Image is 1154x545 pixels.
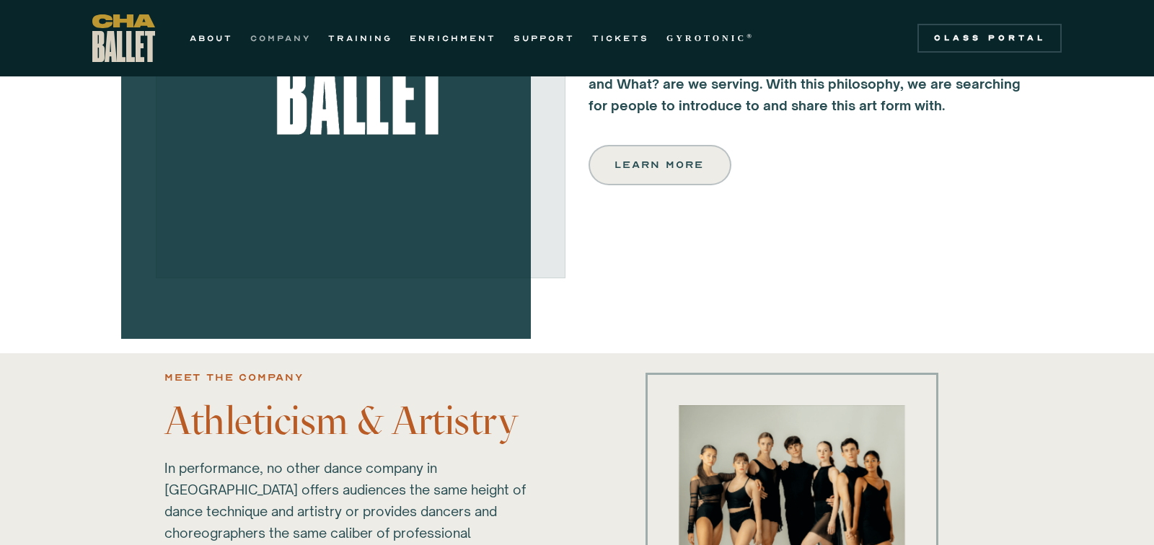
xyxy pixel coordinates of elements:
[589,54,1021,113] strong: At the heart of all that we do, we are asking Who? Where? How? and What? are we serving. With thi...
[190,30,233,47] a: ABOUT
[589,145,731,185] a: Learn more
[746,32,754,40] sup: ®
[666,33,746,43] strong: GYROTONIC
[616,156,704,174] div: Learn more
[926,32,1053,44] div: Class Portal
[666,30,754,47] a: GYROTONIC®
[250,30,311,47] a: COMPANY
[164,399,560,443] h4: Athleticism & Artistry
[592,30,649,47] a: TICKETS
[164,369,304,386] div: Meet the company
[92,14,155,62] a: home
[514,30,575,47] a: SUPPORT
[410,30,496,47] a: ENRICHMENT
[917,24,1062,53] a: Class Portal
[328,30,392,47] a: TRAINING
